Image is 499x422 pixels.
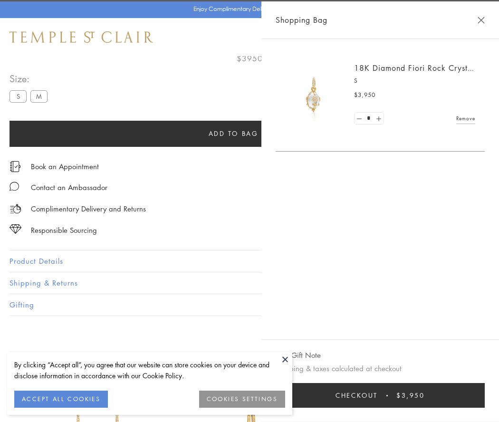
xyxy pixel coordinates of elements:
a: Set quantity to 0 [355,113,364,125]
span: Checkout [336,390,378,401]
button: Checkout $3,950 [276,383,485,408]
div: Responsible Sourcing [31,224,97,236]
span: Add to bag [209,128,259,139]
div: Contact an Ambassador [31,182,107,193]
a: Book an Appointment [31,161,99,172]
span: $3,950 [354,90,375,100]
a: Set quantity to 2 [374,113,383,125]
span: Shopping Bag [276,14,327,26]
img: P51889-E11FIORI [285,67,342,124]
div: By clicking “Accept all”, you agree that our website can store cookies on your device and disclos... [14,359,285,381]
span: $3,950 [396,390,425,401]
span: $3950 [237,52,263,65]
label: S [10,90,27,102]
p: Complimentary Delivery and Returns [31,203,146,215]
p: Shipping & taxes calculated at checkout [276,363,485,374]
a: Remove [456,113,475,124]
button: COOKIES SETTINGS [199,391,285,408]
button: Add to bag [10,121,457,147]
button: Add Gift Note [276,349,321,361]
button: Gifting [10,294,489,316]
img: icon_delivery.svg [10,203,21,215]
button: ACCEPT ALL COOKIES [14,391,108,408]
p: S [354,76,475,86]
button: Shipping & Returns [10,272,489,294]
button: Product Details [10,250,489,272]
label: M [30,90,48,102]
img: icon_sourcing.svg [10,224,21,234]
img: Temple St. Clair [10,31,153,43]
button: Close Shopping Bag [478,17,485,24]
p: Enjoy Complimentary Delivery & Returns [193,4,301,14]
h3: You May Also Like [24,350,475,365]
span: Size: [10,71,51,86]
img: MessageIcon-01_2.svg [10,182,19,191]
img: icon_appointment.svg [10,161,21,172]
